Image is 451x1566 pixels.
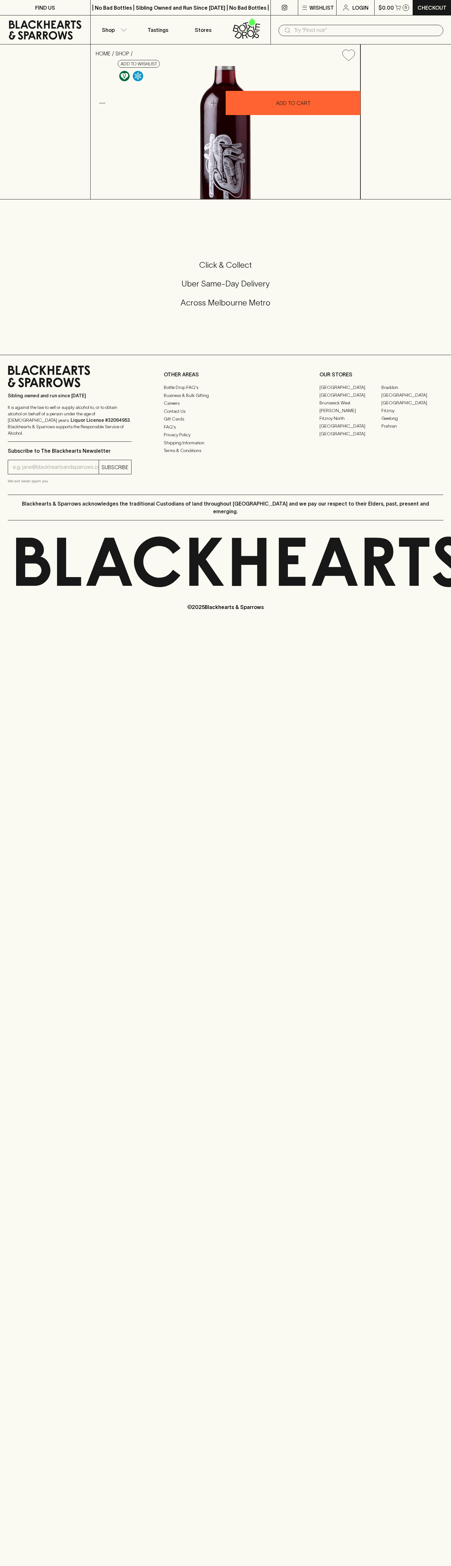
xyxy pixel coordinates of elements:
[102,26,115,34] p: Shop
[381,407,443,414] a: Fitzroy
[164,439,288,447] a: Shipping Information
[164,391,288,399] a: Business & Bulk Gifting
[319,399,381,407] a: Brunswick West
[13,500,438,515] p: Blackhearts & Sparrows acknowledges the traditional Custodians of land throughout [GEOGRAPHIC_DAT...
[8,297,443,308] h5: Across Melbourne Metro
[309,4,334,12] p: Wishlist
[381,414,443,422] a: Geelong
[148,26,168,34] p: Tastings
[8,404,132,436] p: It is against the law to sell or supply alcohol to, or to obtain alcohol on behalf of a person un...
[71,418,130,423] strong: Liquor License #32064953
[276,99,310,107] p: ADD TO CART
[13,462,99,472] input: e.g. jane@blackheartsandsparrows.com.au
[8,278,443,289] h5: Uber Same-Day Delivery
[8,447,132,455] p: Subscribe to The Blackhearts Newsletter
[131,69,145,83] a: Wonderful as is, but a slight chill will enhance the aromatics and give it a beautiful crunch.
[319,414,381,422] a: Fitzroy North
[381,399,443,407] a: [GEOGRAPHIC_DATA]
[319,422,381,430] a: [GEOGRAPHIC_DATA]
[352,4,368,12] p: Login
[164,431,288,439] a: Privacy Policy
[164,415,288,423] a: Gift Cards
[319,383,381,391] a: [GEOGRAPHIC_DATA]
[381,422,443,430] a: Prahran
[226,91,360,115] button: ADD TO CART
[164,371,288,378] p: OTHER AREAS
[294,25,438,35] input: Try "Pinot noir"
[340,47,358,63] button: Add to wishlist
[8,392,132,399] p: Sibling owned and run since [DATE]
[102,463,129,471] p: SUBSCRIBE
[164,447,288,455] a: Terms & Conditions
[8,478,132,484] p: We will never spam you
[381,391,443,399] a: [GEOGRAPHIC_DATA]
[417,4,446,12] p: Checkout
[96,51,111,56] a: HOME
[133,71,143,81] img: Chilled Red
[8,234,443,342] div: Call to action block
[135,15,181,44] a: Tastings
[405,6,407,9] p: 0
[319,407,381,414] a: [PERSON_NAME]
[378,4,394,12] p: $0.00
[118,69,131,83] a: Made without the use of any animal products.
[164,384,288,391] a: Bottle Drop FAQ's
[195,26,211,34] p: Stores
[164,423,288,431] a: FAQ's
[91,15,136,44] button: Shop
[8,260,443,270] h5: Click & Collect
[115,51,129,56] a: SHOP
[319,371,443,378] p: OUR STORES
[381,383,443,391] a: Braddon
[164,407,288,415] a: Contact Us
[35,4,55,12] p: FIND US
[164,400,288,407] a: Careers
[118,60,160,68] button: Add to wishlist
[99,460,131,474] button: SUBSCRIBE
[119,71,130,81] img: Vegan
[181,15,226,44] a: Stores
[319,391,381,399] a: [GEOGRAPHIC_DATA]
[91,66,360,199] img: 41483.png
[319,430,381,438] a: [GEOGRAPHIC_DATA]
